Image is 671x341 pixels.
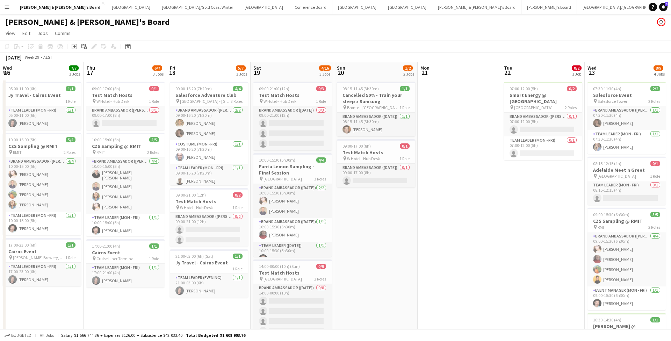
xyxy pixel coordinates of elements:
[332,0,382,14] button: [GEOGRAPHIC_DATA]
[572,65,582,71] span: 0/2
[650,212,660,217] span: 5/5
[316,86,326,91] span: 0/3
[399,105,410,110] span: 1 Role
[85,69,95,77] span: 17
[253,163,332,176] h3: Fanta Lemon Sampling - Final Session
[337,149,415,156] h3: Test Match Hosts
[61,333,245,338] div: Salary $1 566 744.36 + Expenses $126.00 + Subsistence $42 033.40 =
[650,86,660,91] span: 2/2
[316,157,326,163] span: 4/4
[403,65,413,71] span: 1/2
[38,333,55,338] span: All jobs
[650,317,660,322] span: 1/1
[3,133,81,235] app-job-card: 10:00-15:00 (5h)5/5CZS Sampling @ RMIT RMIT2 RolesBrand Ambassador ([PERSON_NAME])4/410:00-15:00 ...
[236,65,246,71] span: 5/7
[587,65,597,71] span: Wed
[337,113,415,136] app-card-role: Brand Ambassador ([DATE])1/108:15-11:45 (3h30m)[PERSON_NAME]
[504,65,512,71] span: Tue
[149,99,159,104] span: 1 Role
[2,69,12,77] span: 16
[252,69,261,77] span: 19
[69,65,79,71] span: 7/7
[3,157,81,212] app-card-role: Brand Ambassador ([PERSON_NAME])4/410:00-15:00 (5h)[PERSON_NAME][PERSON_NAME][PERSON_NAME][PERSON...
[521,0,577,14] button: [PERSON_NAME]'s Board
[86,264,165,287] app-card-role: Team Leader (Mon - Fri)1/117:00-21:00 (4h)[PERSON_NAME]
[650,173,660,179] span: 1 Role
[593,161,621,166] span: 08:15-12:15 (4h)
[316,264,326,269] span: 0/9
[149,243,159,249] span: 1/1
[598,99,627,104] span: Salesforce Tower
[586,69,597,77] span: 23
[153,71,164,77] div: 3 Jobs
[175,86,212,91] span: 09:00-16:20 (7h20m)
[13,150,22,155] span: RMIT
[35,29,51,38] a: Jobs
[337,92,415,105] h3: Cancelled 50% - Train your sleep x Samsung
[3,248,81,255] h3: Cairns Event
[514,105,553,110] span: [GEOGRAPHIC_DATA]
[337,65,345,71] span: Sun
[232,205,243,210] span: 1 Role
[66,86,75,91] span: 1/1
[92,86,120,91] span: 09:00-17:00 (8h)
[8,86,37,91] span: 05:00-11:00 (6h)
[587,130,666,154] app-card-role: Team Leader (Mon - Fri)1/107:30-11:30 (4h)[PERSON_NAME]
[504,113,582,136] app-card-role: Brand Ambassador ([PERSON_NAME])0/107:00-12:00 (5h)
[86,143,165,149] h3: CZS Sampling @ RMIT
[400,86,410,91] span: 1/1
[587,323,666,336] h3: [PERSON_NAME] @ Activation
[11,333,31,338] span: Budgeted
[657,18,665,26] app-user-avatar: James Millard
[503,69,512,77] span: 22
[654,65,663,71] span: 8/9
[86,133,165,236] app-job-card: 10:00-15:00 (5h)5/5CZS Sampling @ RMIT RMIT2 RolesBrand Ambassador ([PERSON_NAME])4/410:00-15:00 ...
[170,82,248,185] app-job-card: 09:00-16:20 (7h20m)4/4Salesforce Adventure Club [GEOGRAPHIC_DATA] - [GEOGRAPHIC_DATA]3 RolesBrand...
[587,167,666,173] h3: Adelaide Meet n Greet
[336,69,345,77] span: 20
[23,55,41,60] span: Week 29
[186,333,245,338] span: Total Budgeted $1 608 903.76
[86,249,165,256] h3: Cairns Event
[180,99,231,104] span: [GEOGRAPHIC_DATA] - [GEOGRAPHIC_DATA]
[20,29,33,38] a: Edit
[253,153,332,257] div: 10:00-15:30 (5h30m)4/4Fanta Lemon Sampling - Final Session [GEOGRAPHIC_DATA]3 RolesBrand Ambassad...
[37,30,48,36] span: Jobs
[170,188,248,247] app-job-card: 09:00-21:00 (12h)0/2Test Match Hosts W Hotel - Hub Desk1 RoleBrand Ambassador ([PERSON_NAME])0/20...
[659,3,668,11] a: 3
[587,82,666,154] app-job-card: 07:30-11:30 (4h)2/2Salesforce Event Salesforce Tower2 RolesBrand Ambassador ([PERSON_NAME])1/107:...
[648,225,660,230] span: 2 Roles
[665,2,668,6] span: 3
[170,260,248,266] h3: Jy Travel - Cairns Event
[65,99,75,104] span: 1 Role
[149,86,159,91] span: 0/1
[587,106,666,130] app-card-role: Brand Ambassador ([PERSON_NAME])1/107:30-11:30 (4h)[PERSON_NAME]
[22,30,30,36] span: Edit
[337,139,415,187] app-job-card: 09:00-17:00 (8h)0/1Test Match Hosts W Hotel - Hub Desk1 RoleBrand Ambassador ([DATE])0/109:00-17:...
[347,156,380,161] span: W Hotel - Hub Desk
[170,106,248,140] app-card-role: Brand Ambassador ([PERSON_NAME])2/209:00-16:20 (7h20m)[PERSON_NAME][PERSON_NAME]
[65,255,75,260] span: 1 Role
[504,92,582,105] h3: Smart Energy @ [GEOGRAPHIC_DATA]
[8,242,37,248] span: 17:00-23:00 (6h)
[3,238,81,286] app-job-card: 17:00-23:00 (6h)1/1Cairns Event [PERSON_NAME] Brewery, Cairns1 RoleTeam Leader (Mon - Fri)1/117:0...
[565,105,577,110] span: 2 Roles
[232,266,243,271] span: 1 Role
[86,157,165,214] app-card-role: Brand Ambassador ([PERSON_NAME])4/410:00-15:00 (5h)[PERSON_NAME] [PERSON_NAME][PERSON_NAME][PERSO...
[170,249,248,298] app-job-card: 21:00-03:00 (6h) (Sat)1/1Jy Travel - Cairns Event1 RoleTeam Leader (Evening)1/121:00-03:00 (6h)[P...
[86,65,95,71] span: Thu
[399,156,410,161] span: 1 Role
[253,82,332,150] app-job-card: 09:00-21:00 (12h)0/3Test Match Hosts W Hotel - Hub Desk1 RoleBrand Ambassador ([DATE])0/309:00-21...
[587,208,666,310] div: 09:00-15:30 (6h30m)5/5CZS Sampling @ RMIT RMIT2 RolesBrand Ambassador ([PERSON_NAME])4/409:00-15:...
[86,239,165,287] app-job-card: 17:00-21:00 (4h)1/1Cairns Event Cruise Liner Terminal1 RoleTeam Leader (Mon - Fri)1/117:00-21:00 ...
[14,0,106,14] button: [PERSON_NAME] & [PERSON_NAME]'s Board
[43,55,52,60] div: AEST
[170,213,248,247] app-card-role: Brand Ambassador ([PERSON_NAME])0/209:00-21:00 (12h)
[180,205,213,210] span: W Hotel - Hub Desk
[319,71,331,77] div: 3 Jobs
[593,317,621,322] span: 10:30-14:30 (4h)
[314,176,326,182] span: 3 Roles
